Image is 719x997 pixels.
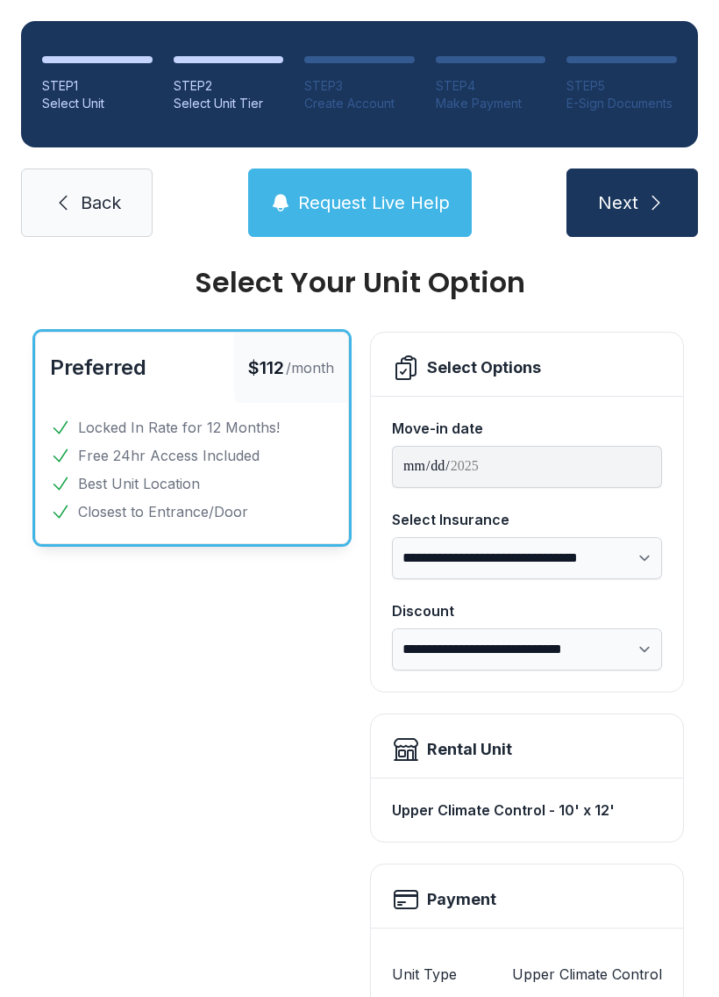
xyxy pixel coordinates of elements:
[427,887,496,912] h2: Payment
[392,446,662,488] input: Move-in date
[566,77,677,95] div: STEP 5
[392,628,662,671] select: Discount
[427,355,541,380] div: Select Options
[35,269,684,297] div: Select Your Unit Option
[392,964,457,985] dt: Unit Type
[304,77,415,95] div: STEP 3
[78,417,280,438] span: Locked In Rate for 12 Months!
[78,445,260,466] span: Free 24hr Access Included
[50,355,146,380] span: Preferred
[512,964,662,985] dd: Upper Climate Control
[427,737,512,762] div: Rental Unit
[436,77,546,95] div: STEP 4
[392,537,662,579] select: Select Insurance
[81,190,121,215] span: Back
[174,95,284,112] div: Select Unit Tier
[42,77,153,95] div: STEP 1
[392,509,662,530] div: Select Insurance
[392,793,662,828] div: Upper Climate Control - 10' x 12'
[392,600,662,621] div: Discount
[50,354,146,382] button: Preferred
[248,355,284,380] span: $112
[42,95,153,112] div: Select Unit
[304,95,415,112] div: Create Account
[78,501,248,522] span: Closest to Entrance/Door
[286,357,334,378] span: /month
[392,418,662,439] div: Move-in date
[174,77,284,95] div: STEP 2
[436,95,546,112] div: Make Payment
[78,473,200,494] span: Best Unit Location
[598,190,638,215] span: Next
[298,190,450,215] span: Request Live Help
[566,95,677,112] div: E-Sign Documents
